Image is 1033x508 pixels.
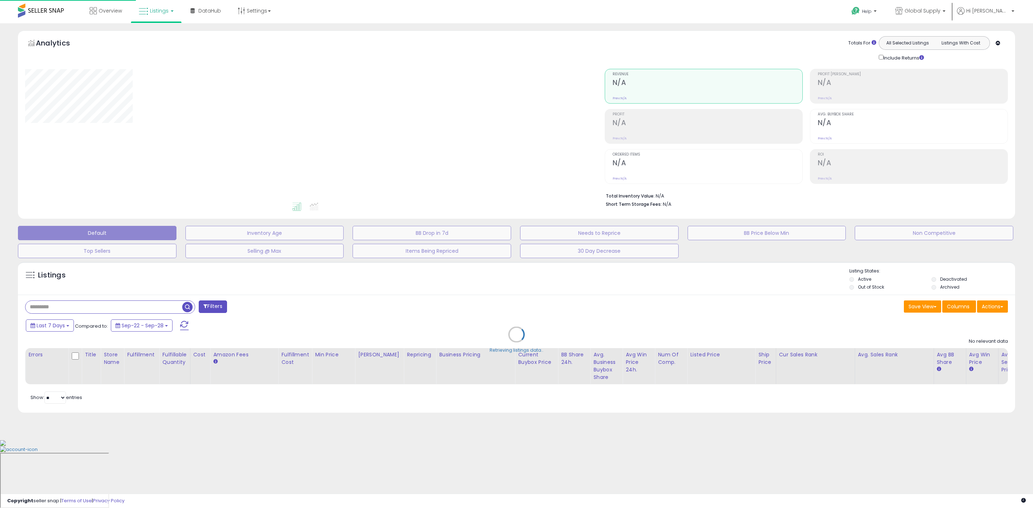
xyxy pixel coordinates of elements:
a: Hi [PERSON_NAME] [957,7,1014,23]
div: Retrieving listings data.. [490,347,543,353]
small: Prev: N/A [818,176,832,181]
small: Prev: N/A [613,96,627,100]
li: N/A [606,191,1003,200]
button: Listings With Cost [934,38,987,48]
span: Global Supply [905,7,940,14]
small: Prev: N/A [818,96,832,100]
small: Prev: N/A [818,136,832,141]
a: Help [846,1,884,23]
button: 30 Day Decrease [520,244,679,258]
span: Overview [99,7,122,14]
small: Prev: N/A [613,176,627,181]
h2: N/A [613,119,802,128]
button: Non Competitive [855,226,1013,240]
h2: N/A [818,159,1008,168]
small: Prev: N/A [613,136,627,141]
h2: N/A [818,119,1008,128]
span: ROI [818,153,1008,157]
i: Get Help [851,6,860,15]
h2: N/A [818,79,1008,88]
span: Revenue [613,72,802,76]
span: N/A [663,201,671,208]
button: Items Being Repriced [353,244,511,258]
button: Top Sellers [18,244,176,258]
span: Hi [PERSON_NAME] [966,7,1009,14]
button: All Selected Listings [881,38,934,48]
button: Inventory Age [185,226,344,240]
button: Default [18,226,176,240]
span: Listings [150,7,169,14]
b: Short Term Storage Fees: [606,201,662,207]
h2: N/A [613,159,802,168]
span: Profit [PERSON_NAME] [818,72,1008,76]
div: Include Returns [873,53,933,62]
button: Selling @ Max [185,244,344,258]
button: BB Price Below Min [688,226,846,240]
h5: Analytics [36,38,84,50]
b: Total Inventory Value: [606,193,655,199]
span: Avg. Buybox Share [818,113,1008,117]
span: Profit [613,113,802,117]
span: DataHub [198,7,221,14]
button: BB Drop in 7d [353,226,511,240]
button: Needs to Reprice [520,226,679,240]
h2: N/A [613,79,802,88]
span: Ordered Items [613,153,802,157]
div: Totals For [848,40,876,47]
span: Help [862,8,872,14]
